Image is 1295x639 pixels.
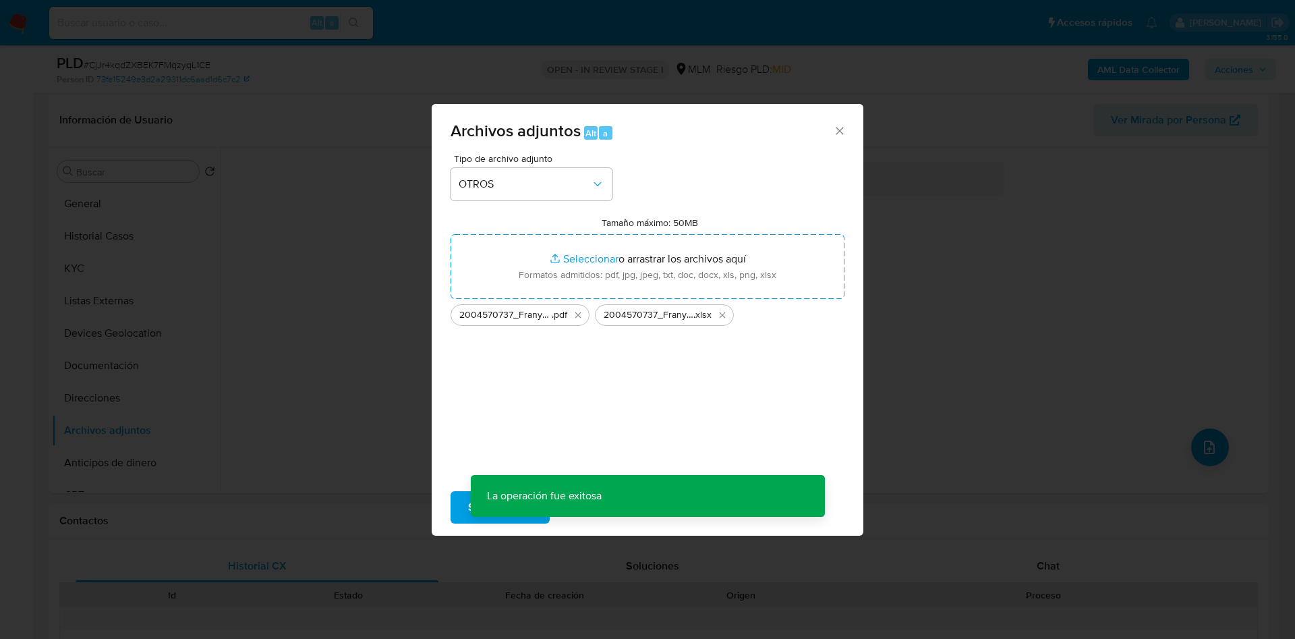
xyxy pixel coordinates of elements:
[451,168,612,200] button: OTROS
[603,127,608,140] span: a
[570,307,586,323] button: Eliminar 2004570737_Franyerlis Freymar Rodriguez Ortega_AGO25.pdf
[573,493,616,522] span: Cancelar
[552,308,567,322] span: .pdf
[454,154,616,163] span: Tipo de archivo adjunto
[459,177,591,191] span: OTROS
[451,119,581,142] span: Archivos adjuntos
[714,307,730,323] button: Eliminar 2004570737_Franyerlis Freymar Rodriguez Ortega_AGO25.xlsx
[693,308,712,322] span: .xlsx
[604,308,693,322] span: 2004570737_Franyerlis [PERSON_NAME] Ortega_AGO25
[602,217,698,229] label: Tamaño máximo: 50MB
[833,124,845,136] button: Cerrar
[468,493,532,522] span: Subir archivo
[471,475,618,517] p: La operación fue exitosa
[451,299,844,326] ul: Archivos seleccionados
[459,308,552,322] span: 2004570737_Franyerlis [PERSON_NAME] Ortega_AGO25
[451,491,550,524] button: Subir archivo
[585,127,596,140] span: Alt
